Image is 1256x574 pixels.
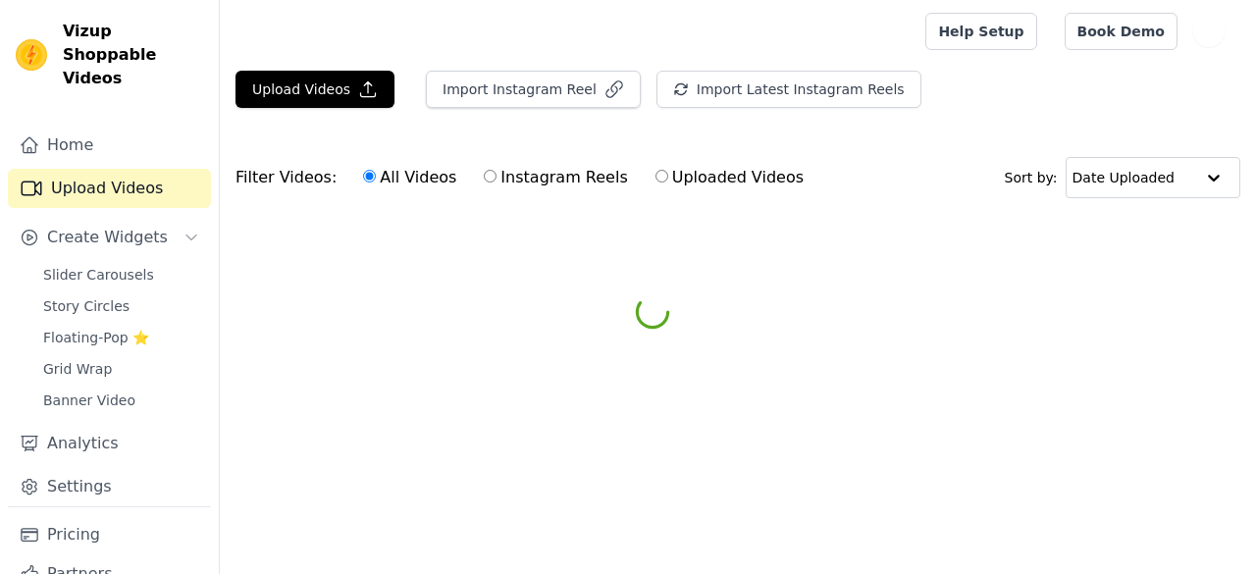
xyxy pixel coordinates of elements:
[8,424,211,463] a: Analytics
[925,13,1036,50] a: Help Setup
[235,155,814,200] div: Filter Videos:
[483,165,628,190] label: Instagram Reels
[63,20,203,90] span: Vizup Shoppable Videos
[43,359,112,379] span: Grid Wrap
[43,328,149,347] span: Floating-Pop ⭐
[31,355,211,383] a: Grid Wrap
[1065,13,1177,50] a: Book Demo
[31,324,211,351] a: Floating-Pop ⭐
[31,387,211,414] a: Banner Video
[1005,157,1241,198] div: Sort by:
[16,39,47,71] img: Vizup
[47,226,168,249] span: Create Widgets
[654,165,805,190] label: Uploaded Videos
[484,170,497,183] input: Instagram Reels
[235,71,394,108] button: Upload Videos
[8,467,211,506] a: Settings
[43,265,154,285] span: Slider Carousels
[8,169,211,208] a: Upload Videos
[8,218,211,257] button: Create Widgets
[655,170,668,183] input: Uploaded Videos
[8,126,211,165] a: Home
[31,261,211,288] a: Slider Carousels
[426,71,641,108] button: Import Instagram Reel
[656,71,921,108] button: Import Latest Instagram Reels
[8,515,211,554] a: Pricing
[363,170,376,183] input: All Videos
[43,391,135,410] span: Banner Video
[31,292,211,320] a: Story Circles
[362,165,457,190] label: All Videos
[43,296,130,316] span: Story Circles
